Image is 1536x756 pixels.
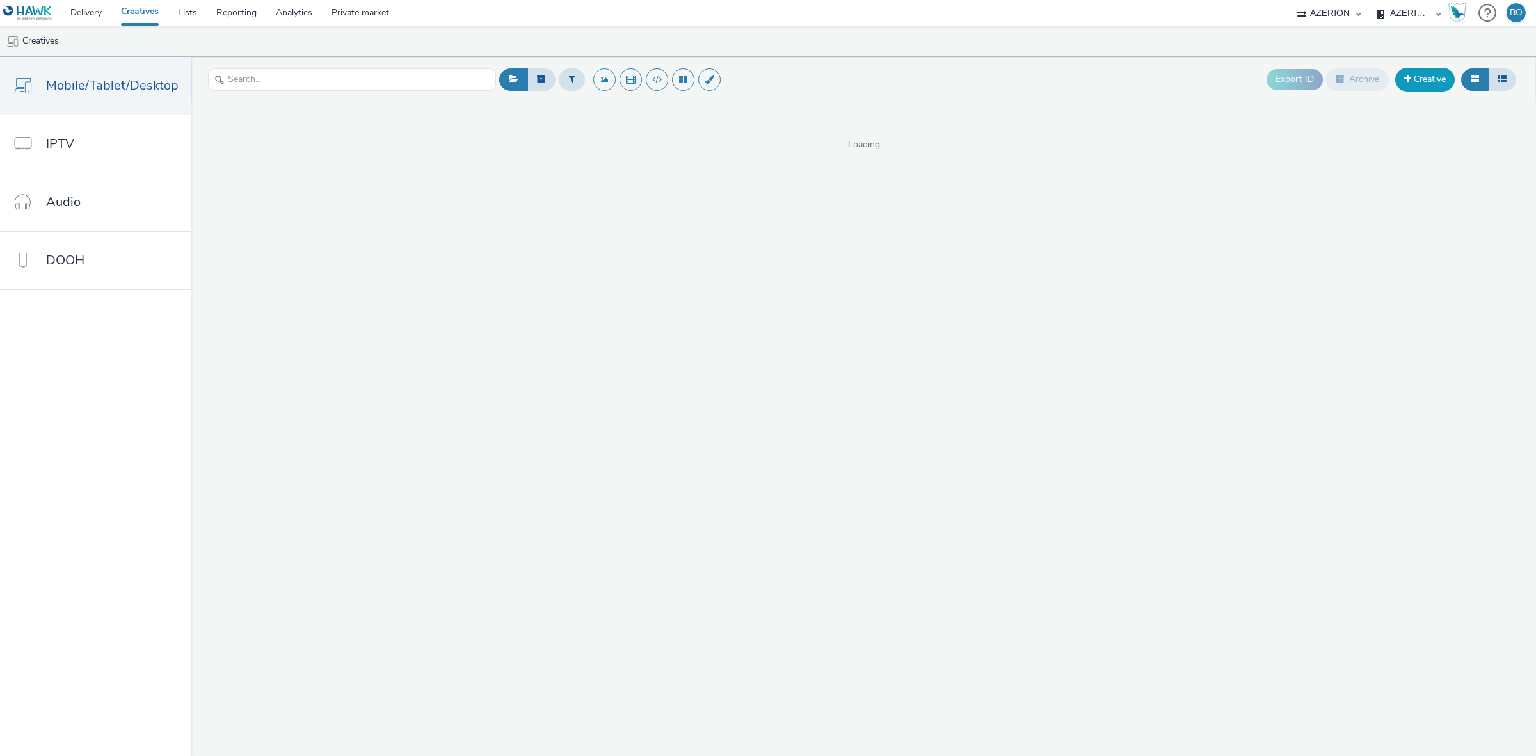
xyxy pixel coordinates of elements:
[1461,68,1489,90] button: Grid
[1326,68,1389,90] button: Archive
[6,35,19,48] img: mobile
[1448,3,1467,23] img: Hawk Academy
[3,5,52,21] img: undefined Logo
[46,251,84,269] span: DOOH
[46,76,179,95] span: Mobile/Tablet/Desktop
[46,134,74,153] span: IPTV
[46,193,81,211] span: Audio
[1267,69,1323,90] button: Export ID
[1448,3,1472,23] a: Hawk Academy
[1395,68,1455,91] a: Creative
[1488,68,1516,90] button: Table
[208,68,496,91] input: Search...
[191,138,1536,151] span: Loading
[1510,3,1523,22] div: BÖ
